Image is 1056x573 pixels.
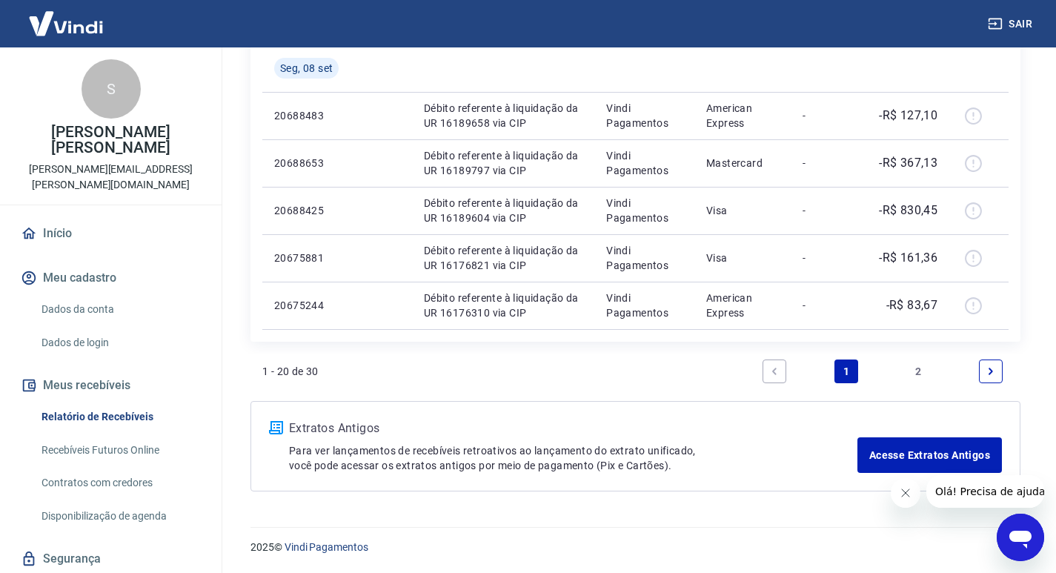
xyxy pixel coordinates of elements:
p: 20675881 [274,251,341,265]
p: Vindi Pagamentos [606,148,683,178]
p: Vindi Pagamentos [606,196,683,225]
a: Next page [979,360,1003,383]
p: Para ver lançamentos de recebíveis retroativos ao lançamento do extrato unificado, você pode aces... [289,443,857,473]
a: Início [18,217,204,250]
a: Relatório de Recebíveis [36,402,204,432]
p: -R$ 367,13 [879,154,937,172]
p: -R$ 830,45 [879,202,937,219]
a: Recebíveis Futuros Online [36,435,204,466]
p: - [803,156,846,170]
iframe: Fechar mensagem [891,478,920,508]
p: Débito referente à liquidação da UR 16189604 via CIP [424,196,582,225]
p: [PERSON_NAME][EMAIL_ADDRESS][PERSON_NAME][DOMAIN_NAME] [12,162,210,193]
iframe: Botão para abrir a janela de mensagens [997,514,1044,561]
ul: Pagination [757,354,1009,389]
a: Page 2 [907,360,931,383]
p: 20688653 [274,156,341,170]
p: Visa [706,203,779,218]
iframe: Mensagem da empresa [926,475,1044,508]
p: American Express [706,101,779,130]
a: Previous page [763,360,786,383]
p: -R$ 161,36 [879,249,937,267]
button: Sair [985,10,1038,38]
p: Débito referente à liquidação da UR 16189658 via CIP [424,101,582,130]
p: 20675244 [274,298,341,313]
p: Débito referente à liquidação da UR 16189797 via CIP [424,148,582,178]
button: Meu cadastro [18,262,204,294]
p: Débito referente à liquidação da UR 16176821 via CIP [424,243,582,273]
p: Débito referente à liquidação da UR 16176310 via CIP [424,291,582,320]
p: - [803,298,846,313]
p: 20688483 [274,108,341,123]
button: Meus recebíveis [18,369,204,402]
a: Contratos com credores [36,468,204,498]
p: Mastercard [706,156,779,170]
a: Disponibilização de agenda [36,501,204,531]
p: - [803,251,846,265]
a: Page 1 is your current page [834,360,858,383]
p: Vindi Pagamentos [606,243,683,273]
p: Visa [706,251,779,265]
p: Vindi Pagamentos [606,101,683,130]
p: -R$ 83,67 [886,297,938,314]
p: American Express [706,291,779,320]
p: [PERSON_NAME] [PERSON_NAME] [12,125,210,156]
a: Vindi Pagamentos [285,541,368,553]
p: - [803,203,846,218]
a: Dados de login [36,328,204,358]
div: S [82,59,141,119]
img: Vindi [18,1,114,46]
p: 1 - 20 de 30 [262,364,319,379]
p: 20688425 [274,203,341,218]
p: 2025 © [250,540,1020,555]
a: Dados da conta [36,294,204,325]
span: Seg, 08 set [280,61,333,76]
p: Extratos Antigos [289,420,857,437]
p: - [803,108,846,123]
a: Acesse Extratos Antigos [857,437,1002,473]
p: -R$ 127,10 [879,107,937,125]
p: Vindi Pagamentos [606,291,683,320]
img: ícone [269,421,283,434]
span: Olá! Precisa de ajuda? [9,10,124,22]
